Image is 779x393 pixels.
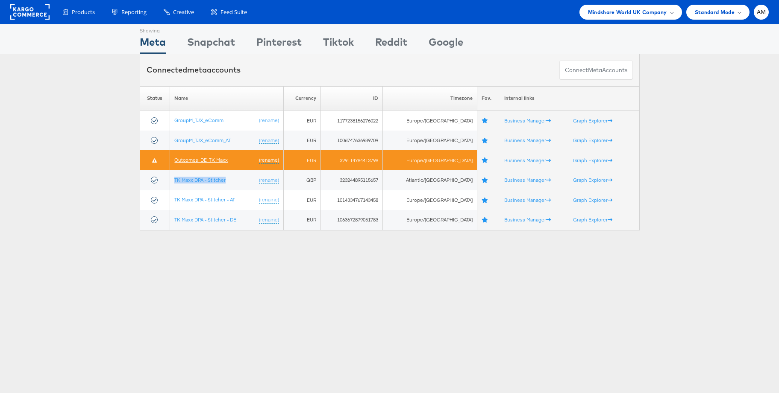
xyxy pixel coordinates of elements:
[573,177,612,183] a: Graph Explorer
[174,177,226,183] a: TK Maxx DPA - Stitcher
[504,197,551,203] a: Business Manager
[383,210,477,230] td: Europe/[GEOGRAPHIC_DATA]
[259,177,279,184] a: (rename)
[256,35,302,54] div: Pinterest
[320,190,383,210] td: 1014334767143458
[504,137,551,143] a: Business Manager
[259,216,279,224] a: (rename)
[383,111,477,131] td: Europe/[GEOGRAPHIC_DATA]
[121,8,147,16] span: Reporting
[259,196,279,204] a: (rename)
[140,86,170,111] th: Status
[72,8,95,16] span: Products
[383,131,477,151] td: Europe/[GEOGRAPHIC_DATA]
[695,8,735,17] span: Standard Mode
[173,8,194,16] span: Creative
[320,170,383,190] td: 323244895115657
[383,170,477,190] td: Atlantic/[GEOGRAPHIC_DATA]
[504,216,551,223] a: Business Manager
[383,190,477,210] td: Europe/[GEOGRAPHIC_DATA]
[174,117,223,123] a: GroupM_TJX_eComm
[259,117,279,124] a: (rename)
[573,137,612,143] a: Graph Explorer
[187,65,207,75] span: meta
[174,216,236,223] a: TK Maxx DPA - Stitcher - DE
[174,137,231,143] a: GroupM_TJX_eComm_AT
[170,86,283,111] th: Name
[283,111,320,131] td: EUR
[573,197,612,203] a: Graph Explorer
[283,170,320,190] td: GBP
[320,210,383,230] td: 1063672879051783
[375,35,407,54] div: Reddit
[140,24,166,35] div: Showing
[573,117,612,124] a: Graph Explorer
[429,35,463,54] div: Google
[259,137,279,144] a: (rename)
[504,117,551,124] a: Business Manager
[259,157,279,164] a: (rename)
[283,86,320,111] th: Currency
[588,8,667,17] span: Mindshare World UK Company
[283,190,320,210] td: EUR
[283,131,320,151] td: EUR
[323,35,354,54] div: Tiktok
[174,196,235,203] a: TK Maxx DPA - Stitcher - AT
[147,64,241,76] div: Connected accounts
[283,210,320,230] td: EUR
[504,157,551,163] a: Business Manager
[140,35,166,54] div: Meta
[573,157,612,163] a: Graph Explorer
[504,177,551,183] a: Business Manager
[383,86,477,111] th: Timezone
[573,216,612,223] a: Graph Explorer
[757,9,766,15] span: AM
[383,150,477,170] td: Europe/[GEOGRAPHIC_DATA]
[174,157,228,163] a: Outcomes_DE_TK Maxx
[320,86,383,111] th: ID
[588,66,602,74] span: meta
[559,61,633,80] button: ConnectmetaAccounts
[220,8,247,16] span: Feed Suite
[187,35,235,54] div: Snapchat
[283,150,320,170] td: EUR
[320,150,383,170] td: 329114784413798
[320,111,383,131] td: 1177238156276022
[320,131,383,151] td: 1006747636989709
